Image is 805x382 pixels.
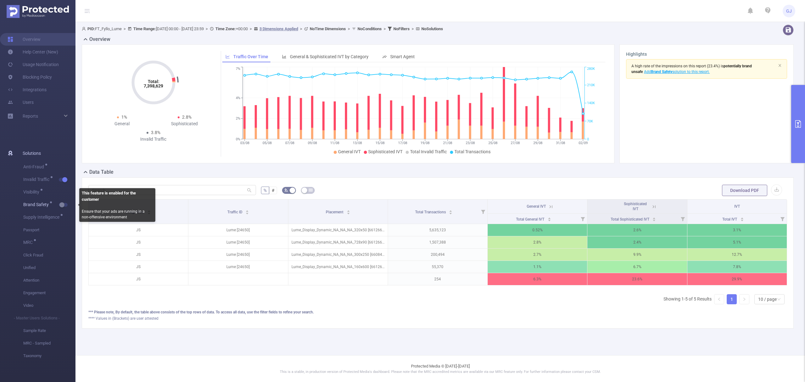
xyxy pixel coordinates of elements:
[89,168,114,176] h2: Data Table
[23,190,42,194] span: Visibility
[188,261,288,273] p: Lume [24650]
[717,297,721,301] i: icon: left
[778,214,787,224] i: Filter menu
[87,26,95,31] b: PID:
[353,141,362,145] tspan: 13/08
[23,324,75,337] span: Sample Rate
[122,136,185,143] div: Invalid Traffic
[488,224,587,236] p: 0.52%
[89,261,188,273] p: JS
[777,297,781,302] i: icon: down
[587,137,589,141] tspan: 0
[236,137,240,141] tspan: 0%
[282,54,286,59] i: icon: bar-chart
[388,261,487,273] p: 55,370
[739,294,749,304] li: Next Page
[687,261,787,273] p: 7.8%
[643,70,710,74] span: Add solution to this report.
[678,214,687,224] i: Filter menu
[626,51,787,58] h3: Highlights
[611,217,650,222] span: Total Sophisticated IVT
[368,149,402,154] span: Sophisticated IVT
[740,219,744,221] i: icon: caret-down
[415,210,447,214] span: Total Transactions
[511,141,520,145] tspan: 27/08
[547,216,551,218] i: icon: caret-up
[778,64,782,67] i: icon: close
[587,236,687,248] p: 2.4%
[23,350,75,362] span: Taxonomy
[88,316,787,321] div: **** Values in (Brackets) are user attested
[82,191,136,202] b: This feature is enabled for the customer
[151,130,160,135] span: 3.8%
[23,240,35,244] span: MRC
[23,224,75,236] span: Passport
[147,79,159,84] tspan: Total:
[734,204,740,209] span: IVT
[215,26,236,31] b: Time Zone:
[288,236,388,248] p: Lume_Display_Dynamic_NA_NA_NA_728x90 [6612665]
[236,96,240,100] tspan: 4%
[248,26,254,31] span: >
[722,185,767,196] button: Download PDF
[488,273,587,285] p: 6.3%
[144,83,163,88] tspan: 7,398,629
[556,141,565,145] tspan: 31/08
[285,141,294,145] tspan: 07/08
[587,67,595,71] tspan: 280K
[23,114,38,119] span: Reports
[188,249,288,261] p: Lume [24650]
[326,210,344,214] span: Placement
[23,287,75,299] span: Engagement
[479,199,487,224] i: Filter menu
[587,119,593,123] tspan: 70K
[310,26,346,31] b: No Time Dimensions
[89,236,188,248] p: JS
[587,101,595,105] tspan: 140K
[722,217,738,222] span: Total IVT
[23,261,75,274] span: Unified
[330,141,339,145] tspan: 11/08
[652,216,656,220] div: Sort
[121,115,127,120] span: 1%
[23,110,38,122] a: Reports
[587,249,687,261] p: 9.9%
[290,54,369,59] span: General & Sophisticated IVT by Category
[652,216,656,218] i: icon: caret-up
[443,141,452,145] tspan: 21/08
[23,147,41,160] span: Solutions
[8,33,41,46] a: Overview
[651,70,672,74] b: Brand Safety
[375,141,385,145] tspan: 15/08
[7,5,69,18] img: Protected Media
[89,249,188,261] p: JS
[347,212,350,214] i: icon: caret-down
[358,26,382,31] b: No Conditions
[240,141,249,145] tspan: 03/08
[410,26,416,31] span: >
[488,236,587,248] p: 2.8%
[8,46,58,58] a: Help Center (New)
[79,188,155,222] div: Ensure that your ads are running in a non-offensive environment
[89,273,188,285] p: JS
[264,188,267,193] span: %
[740,216,744,220] div: Sort
[388,273,487,285] p: 254
[82,26,443,31] span: FT_Fyllo_Lume [DATE] 00:00 - [DATE] 23:59 +00:00
[420,141,430,145] tspan: 19/08
[236,67,240,71] tspan: 7%
[23,274,75,287] span: Attention
[204,26,210,31] span: >
[347,209,350,213] div: Sort
[740,216,744,218] i: icon: caret-up
[631,64,706,68] span: A high rate of the impressions on this report
[533,141,542,145] tspan: 29/08
[245,209,249,213] div: Sort
[284,188,288,192] i: icon: bg-colors
[23,177,52,182] span: Invalid Traffic
[91,121,153,127] div: General
[23,202,51,207] span: Brand Safety
[587,83,595,87] tspan: 210K
[133,26,156,31] b: Time Range:
[687,273,787,285] p: 29.9%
